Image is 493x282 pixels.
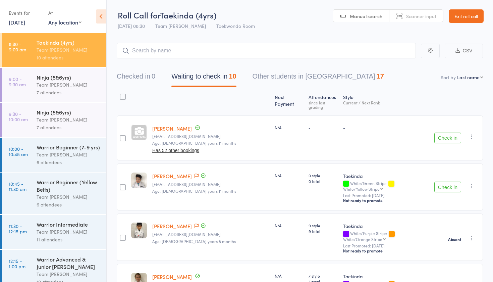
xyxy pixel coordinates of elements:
time: 8:30 - 9:00 am [9,41,26,52]
span: Scanner input [406,13,436,19]
div: 11 attendees [37,236,101,243]
div: At [48,7,81,18]
div: Last name [457,74,480,81]
div: 10 [229,73,236,80]
span: 0 total [309,178,338,184]
div: Team [PERSON_NAME] [37,81,101,89]
button: Check in [434,182,461,192]
time: 10:00 - 10:45 am [9,146,28,157]
div: N/A [275,173,303,178]
span: Manual search [350,13,382,19]
div: N/A [275,125,303,130]
button: Check in [434,133,461,143]
a: [PERSON_NAME] [152,125,192,132]
span: 0 style [309,173,338,178]
div: 6 attendees [37,201,101,208]
img: image1732313069.png [131,173,147,188]
div: Team [PERSON_NAME] [37,193,101,201]
div: Warrior Beginner (7-9 yrs) [37,143,101,151]
div: White/Purple Stripe [343,231,429,241]
div: White/Green Stripe [343,181,429,191]
span: Taekinda (4yrs) [160,9,216,20]
div: Team [PERSON_NAME] [37,228,101,236]
div: 6 attendees [37,158,101,166]
a: 11:30 -12:15 pmWarrior IntermediateTeam [PERSON_NAME]11 attendees [2,215,106,249]
div: Team [PERSON_NAME] [37,270,101,278]
button: Other students in [GEOGRAPHIC_DATA]17 [253,69,384,87]
span: Age: [DEMOGRAPHIC_DATA] years 11 months [152,188,236,194]
div: Not ready to promote [343,248,429,253]
span: 9 total [309,228,338,234]
div: - [309,125,338,130]
a: [DATE] [9,18,25,26]
div: Team [PERSON_NAME] [37,116,101,124]
div: since last grading [309,100,338,109]
strong: Absent [448,237,461,242]
a: 10:00 -10:45 amWarrior Beginner (7-9 yrs)Team [PERSON_NAME]6 attendees [2,138,106,172]
div: N/A [275,223,303,228]
span: Age: [DEMOGRAPHIC_DATA] years 8 months [152,238,236,244]
div: Warrior Intermediate [37,221,101,228]
span: 9 style [309,223,338,228]
div: Atten­dances [306,90,340,112]
label: Sort by [441,74,456,81]
div: Warrior Advanced & Junior [PERSON_NAME] [37,255,101,270]
span: Roll Call for [118,9,160,20]
time: 10:45 - 11:30 am [9,181,26,192]
a: 9:00 -9:30 amNinja (5&6yrs)Team [PERSON_NAME]7 attendees [2,68,106,102]
time: 9:00 - 9:30 am [9,76,26,87]
time: 9:30 - 10:00 am [9,111,28,122]
img: image1746226530.png [131,223,147,238]
input: Search by name [117,43,416,58]
a: 8:30 -9:00 amTaekinda (4yrs)Team [PERSON_NAME]10 attendees [2,33,106,67]
div: Ninja (5&6yrs) [37,74,101,81]
div: Team [PERSON_NAME] [37,46,101,54]
div: Taekinda [343,223,429,229]
button: Waiting to check in10 [171,69,236,87]
small: Last Promoted: [DATE] [343,193,429,198]
div: Taekinda [343,173,429,179]
div: Not ready to promote [343,198,429,203]
time: 11:30 - 12:15 pm [9,223,27,234]
div: Warrior Beginner (Yellow Belts) [37,178,101,193]
span: Taekwondo Room [216,22,255,29]
div: White/Orange Stripe [343,237,382,241]
div: N/A [275,273,303,279]
div: 0 [152,73,155,80]
span: Team [PERSON_NAME] [155,22,206,29]
span: Age: [DEMOGRAPHIC_DATA] years 11 months [152,140,236,146]
div: Any location [48,18,81,26]
time: 12:15 - 1:00 pm [9,258,25,269]
div: Team [PERSON_NAME] [37,151,101,158]
div: 10 attendees [37,54,101,61]
a: 9:30 -10:00 amNinja (5&6yrs)Team [PERSON_NAME]7 attendees [2,103,106,137]
div: 7 attendees [37,89,101,96]
a: [PERSON_NAME] [152,273,192,280]
div: Taekinda (4yrs) [37,39,101,46]
button: Has 52 other bookings [152,148,199,153]
small: tunapie@hotmail.com [152,232,269,237]
div: Events for [9,7,42,18]
div: 17 [377,73,384,80]
div: - [343,125,429,130]
button: CSV [445,44,483,58]
a: [PERSON_NAME] [152,223,192,230]
small: Last Promoted: [DATE] [343,243,429,248]
a: 10:45 -11:30 amWarrior Beginner (Yellow Belts)Team [PERSON_NAME]6 attendees [2,173,106,214]
div: Style [340,90,432,112]
div: Ninja (5&6yrs) [37,108,101,116]
div: Current / Next Rank [343,100,429,105]
span: [DATE] 08:30 [118,22,145,29]
div: White/Yellow Stripe [343,187,380,191]
span: 7 style [309,273,338,279]
div: 7 attendees [37,124,101,131]
div: Next Payment [272,90,306,112]
a: Exit roll call [449,9,484,23]
div: Taekinda [343,273,429,280]
button: Checked in0 [117,69,155,87]
a: [PERSON_NAME] [152,173,192,180]
small: mishiandfrank@gmail.com [152,182,269,187]
small: lourdesalvarez.aus@gmail.com [152,134,269,139]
